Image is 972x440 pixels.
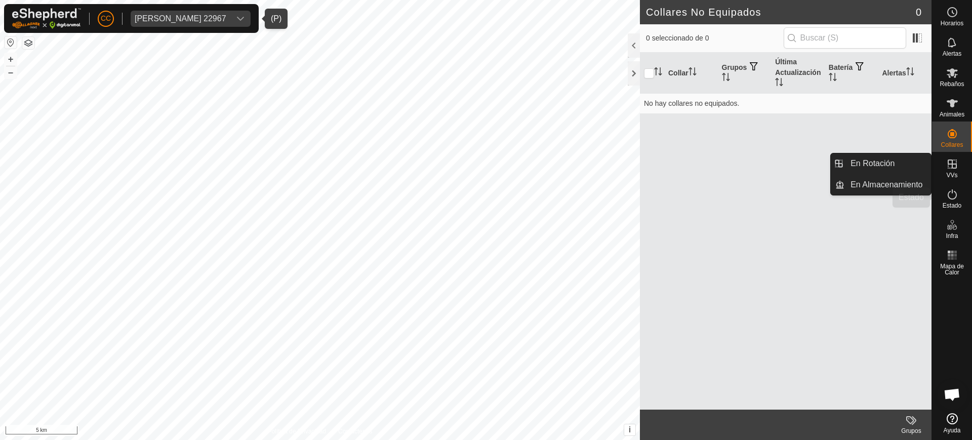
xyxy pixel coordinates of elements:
[878,53,931,94] th: Alertas
[771,53,825,94] th: Última Actualización
[831,175,931,195] li: En Almacenamiento
[940,111,964,117] span: Animales
[722,74,730,83] p-sorticon: Activar para ordenar
[5,36,17,49] button: Restablecer Mapa
[891,426,931,435] div: Grupos
[646,6,916,18] h2: Collares No Equipados
[5,53,17,65] button: +
[629,425,631,434] span: i
[932,409,972,437] a: Ayuda
[12,8,81,29] img: Logo Gallagher
[784,27,906,49] input: Buscar (S)
[941,142,963,148] span: Collares
[624,424,635,435] button: i
[940,81,964,87] span: Rebaños
[688,69,697,77] p-sorticon: Activar para ordenar
[5,66,17,78] button: –
[825,53,878,94] th: Batería
[906,69,914,77] p-sorticon: Activar para ordenar
[916,5,921,20] span: 0
[943,51,961,57] span: Alertas
[22,37,34,49] button: Capas del Mapa
[946,172,957,178] span: VVs
[937,379,967,410] div: Chat abierto
[338,427,372,436] a: Contáctenos
[941,20,963,26] span: Horarios
[775,79,783,88] p-sorticon: Activar para ordenar
[850,157,895,170] span: En Rotación
[718,53,772,94] th: Grupos
[946,233,958,239] span: Infra
[230,11,251,27] div: dropdown trigger
[131,11,230,27] span: Carlos Bodas Velasco 22967
[935,263,969,275] span: Mapa de Calor
[135,15,226,23] div: [PERSON_NAME] 22967
[944,427,961,433] span: Ayuda
[654,69,662,77] p-sorticon: Activar para ordenar
[844,153,931,174] a: En Rotación
[640,93,931,113] td: No hay collares no equipados.
[664,53,718,94] th: Collar
[101,13,111,24] span: CC
[943,203,961,209] span: Estado
[844,175,931,195] a: En Almacenamiento
[831,153,931,174] li: En Rotación
[268,427,326,436] a: Política de Privacidad
[646,33,784,44] span: 0 seleccionado de 0
[850,179,922,191] span: En Almacenamiento
[829,74,837,83] p-sorticon: Activar para ordenar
